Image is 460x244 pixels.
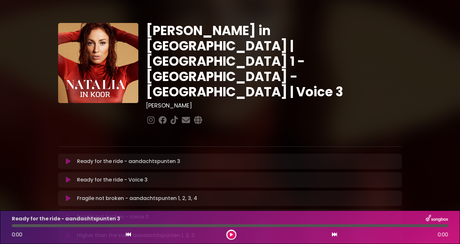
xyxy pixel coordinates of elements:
img: YTVS25JmS9CLUqXqkEhs [58,23,138,103]
span: 0:00 [12,231,22,238]
h3: [PERSON_NAME] [146,102,402,109]
img: songbox-logo-white.png [426,215,448,223]
p: Fragile not broken - aandachtspunten 1, 2, 3, 4 [77,195,197,202]
p: Ready for the ride - aandachtspunten 3 [12,215,120,223]
span: 0:00 [438,231,448,239]
h1: [PERSON_NAME] in [GEOGRAPHIC_DATA] | [GEOGRAPHIC_DATA] 1 - [GEOGRAPHIC_DATA] - [GEOGRAPHIC_DATA] ... [146,23,402,100]
p: Ready for the ride - Voice 3 [77,176,148,184]
p: Ready for the ride - aandachtspunten 3 [77,158,180,165]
